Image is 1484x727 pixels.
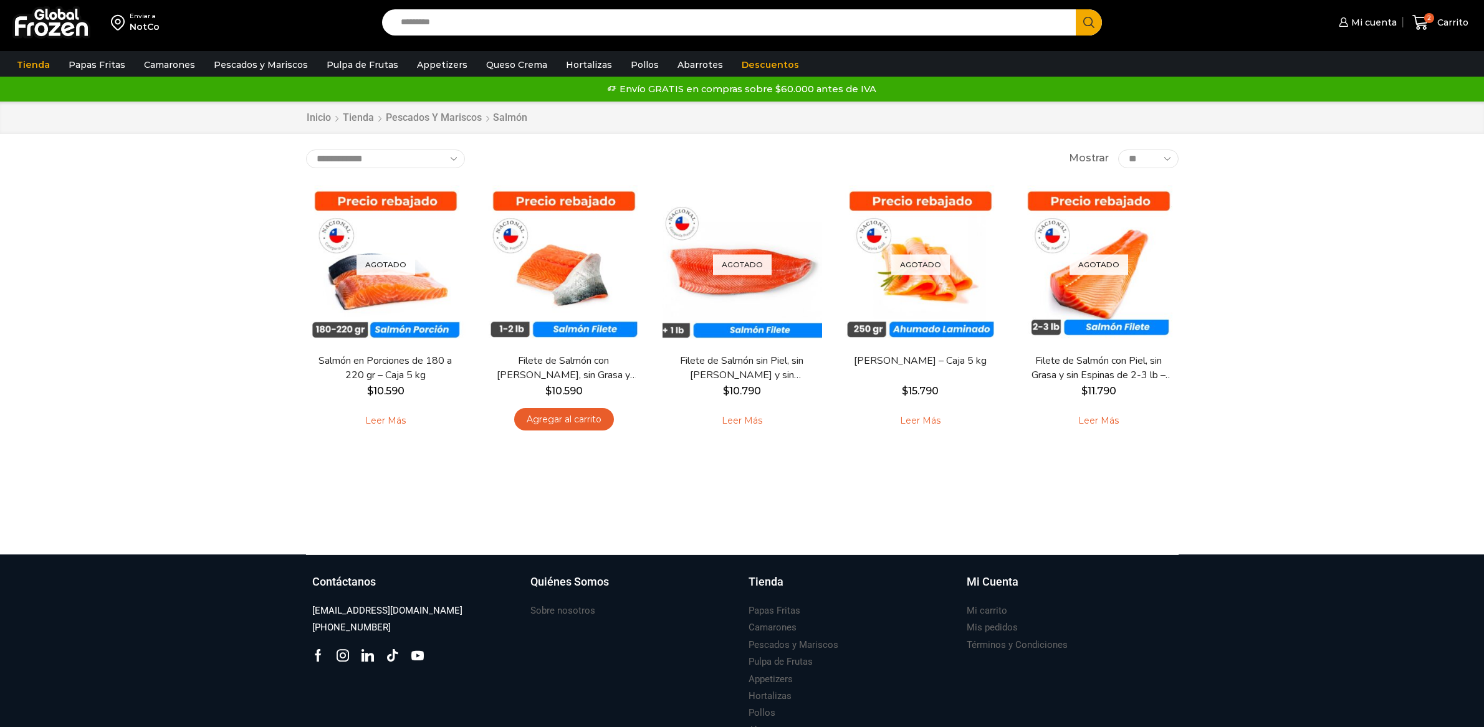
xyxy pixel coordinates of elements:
[138,53,201,77] a: Camarones
[493,112,527,123] h1: Salmón
[749,671,793,688] a: Appetizers
[967,637,1068,653] a: Términos y Condiciones
[749,655,813,668] h3: Pulpa de Frutas
[1424,13,1434,23] span: 2
[312,619,391,636] a: [PHONE_NUMBER]
[967,621,1018,634] h3: Mis pedidos
[312,574,376,590] h3: Contáctanos
[1027,354,1170,383] a: Filete de Salmón con Piel, sin Grasa y sin Espinas de 2-3 lb – Premium – Caja 10 kg
[749,574,783,590] h3: Tienda
[530,574,736,602] a: Quiénes Somos
[560,53,618,77] a: Hortalizas
[967,602,1007,619] a: Mi carrito
[306,150,465,168] select: Pedido de la tienda
[1059,408,1138,434] a: Leé más sobre “Filete de Salmón con Piel, sin Grasa y sin Espinas de 2-3 lb - Premium - Caja 10 kg”
[367,385,405,397] bdi: 10.590
[881,408,960,434] a: Leé más sobre “Salmón Ahumado Laminado - Caja 5 kg”
[320,53,405,77] a: Pulpa de Frutas
[530,602,595,619] a: Sobre nosotros
[312,602,462,619] a: [EMAIL_ADDRESS][DOMAIN_NAME]
[749,690,792,703] h3: Hortalizas
[530,574,609,590] h3: Quiénes Somos
[62,53,132,77] a: Papas Fritas
[848,354,992,368] a: [PERSON_NAME] – Caja 5 kg
[1076,9,1102,36] button: Search button
[723,385,729,397] span: $
[312,604,462,617] h3: [EMAIL_ADDRESS][DOMAIN_NAME]
[530,604,595,617] h3: Sobre nosotros
[1434,16,1468,29] span: Carrito
[749,574,954,602] a: Tienda
[723,385,761,397] bdi: 10.790
[314,354,457,383] a: Salmón en Porciones de 180 a 220 gr – Caja 5 kg
[367,385,373,397] span: $
[514,408,614,431] a: Agregar al carrito: “Filete de Salmón con Piel, sin Grasa y sin Espinas 1-2 lb – Caja 10 Kg”
[749,705,775,721] a: Pollos
[891,254,950,275] p: Agotado
[545,385,583,397] bdi: 10.590
[492,354,635,383] a: Filete de Salmón con [PERSON_NAME], sin Grasa y sin Espinas 1-2 lb – Caja 10 Kg
[480,53,553,77] a: Queso Crema
[545,385,552,397] span: $
[1070,254,1128,275] p: Agotado
[702,408,782,434] a: Leé más sobre “Filete de Salmón sin Piel, sin Grasa y sin Espinas – Caja 10 Kg”
[312,621,391,634] h3: [PHONE_NUMBER]
[1409,8,1472,37] a: 2 Carrito
[749,602,800,619] a: Papas Fritas
[306,111,527,125] nav: Breadcrumb
[346,408,425,434] a: Leé más sobre “Salmón en Porciones de 180 a 220 gr - Caja 5 kg”
[130,21,160,33] div: NotCo
[749,639,838,652] h3: Pescados y Mariscos
[967,639,1068,652] h3: Términos y Condiciones
[357,254,415,275] p: Agotado
[1081,385,1116,397] bdi: 11.790
[1069,151,1109,166] span: Mostrar
[967,574,1172,602] a: Mi Cuenta
[749,706,775,720] h3: Pollos
[670,354,813,383] a: Filete de Salmón sin Piel, sin [PERSON_NAME] y sin [PERSON_NAME] – Caja 10 Kg
[749,688,792,705] a: Hortalizas
[312,574,518,602] a: Contáctanos
[385,111,482,125] a: Pescados y Mariscos
[749,653,813,670] a: Pulpa de Frutas
[671,53,729,77] a: Abarrotes
[749,637,838,653] a: Pescados y Mariscos
[130,12,160,21] div: Enviar a
[902,385,908,397] span: $
[967,619,1018,636] a: Mis pedidos
[411,53,474,77] a: Appetizers
[749,619,797,636] a: Camarones
[749,604,800,617] h3: Papas Fritas
[749,673,793,686] h3: Appetizers
[735,53,805,77] a: Descuentos
[1081,385,1088,397] span: $
[749,621,797,634] h3: Camarones
[342,111,375,125] a: Tienda
[625,53,665,77] a: Pollos
[208,53,314,77] a: Pescados y Mariscos
[967,604,1007,617] h3: Mi carrito
[306,111,332,125] a: Inicio
[713,254,772,275] p: Agotado
[1348,16,1397,29] span: Mi cuenta
[967,574,1018,590] h3: Mi Cuenta
[111,12,130,33] img: address-field-icon.svg
[1336,10,1397,35] a: Mi cuenta
[11,53,56,77] a: Tienda
[902,385,939,397] bdi: 15.790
